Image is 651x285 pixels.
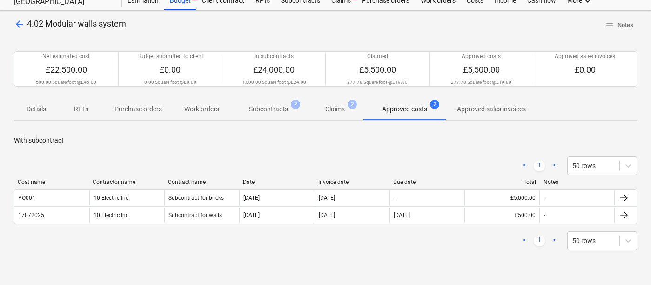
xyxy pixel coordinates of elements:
[243,179,310,185] div: Date
[42,53,90,61] p: Net estimated cost
[18,179,85,185] div: Cost name
[544,179,611,185] div: Notes
[534,160,545,171] a: Page 1 is your current page
[463,65,500,75] span: £5,500.00
[348,100,357,109] span: 2
[430,100,439,109] span: 2
[18,212,44,218] div: 17072025
[114,104,162,114] p: Purchase orders
[243,195,260,201] div: [DATE]
[602,18,637,33] button: Notes
[457,104,526,114] p: Approved sales invoices
[89,190,164,205] div: 10 Electric Inc.
[25,104,47,114] p: Details
[168,212,222,218] div: Subcontract for walls
[605,21,614,29] span: notes
[168,195,224,201] div: Subcontract for bricks
[549,160,560,171] a: Next page
[18,195,35,201] div: PO001
[468,179,536,185] div: Total
[144,79,196,85] p: 0.00 Square foot @ £0.00
[14,19,25,30] span: arrow_back
[604,240,651,285] iframe: Chat Widget
[382,104,427,114] p: Approved costs
[253,65,295,75] span: £24,000.00
[464,190,539,205] div: £5,000.00
[544,195,545,201] div: -
[70,104,92,114] p: RFTs
[243,212,260,218] div: [DATE]
[464,208,539,223] div: £500.00
[549,235,560,246] a: Next page
[27,19,126,28] span: 4.02 Modular walls system
[14,136,637,145] p: With subcontract
[89,208,164,223] div: 10 Electric Inc.
[46,65,87,75] span: £22,500.00
[394,212,410,218] div: [DATE]
[519,160,530,171] a: Previous page
[575,65,596,75] span: £0.00
[318,179,386,185] div: Invoice date
[319,195,335,201] div: [DATE]
[555,53,615,61] p: Approved sales invoices
[451,79,511,85] p: 277.78 Square foot @ £19.80
[462,53,501,61] p: Approved costs
[605,20,633,31] span: Notes
[534,235,545,246] a: Page 1 is your current page
[184,104,219,114] p: Work orders
[36,79,96,85] p: 500.00 Square foot @ £45.00
[325,104,345,114] p: Claims
[544,212,545,218] div: -
[519,235,530,246] a: Previous page
[347,79,408,85] p: 277.78 Square foot @ £19.80
[93,179,160,185] div: Contractor name
[249,104,288,114] p: Subcontracts
[137,53,203,61] p: Budget submitted to client
[359,65,396,75] span: £5,500.00
[393,179,461,185] div: Due date
[168,179,235,185] div: Contract name
[242,79,306,85] p: 1,000.00 Square foot @ £24.00
[394,195,395,201] div: -
[160,65,181,75] span: £0.00
[255,53,294,61] p: In subcontracts
[367,53,388,61] p: Claimed
[291,100,300,109] span: 2
[319,212,335,218] div: [DATE]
